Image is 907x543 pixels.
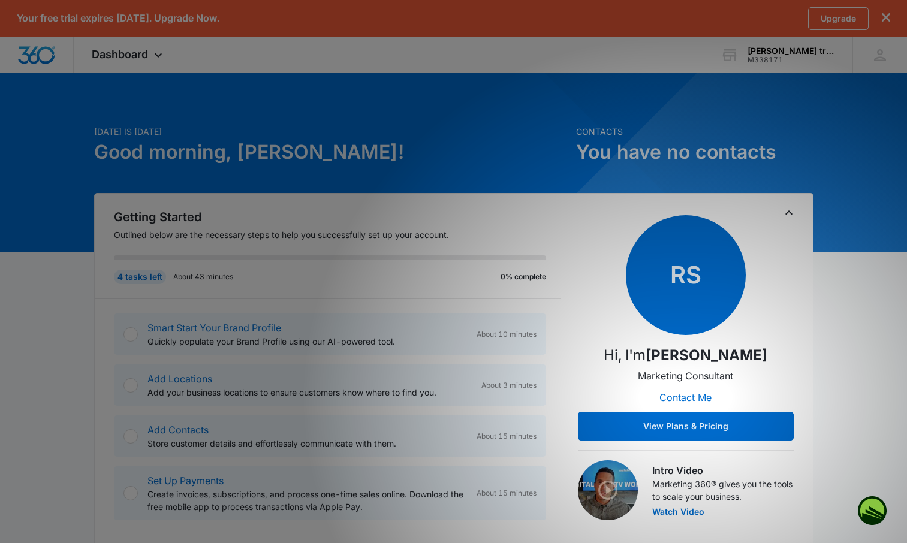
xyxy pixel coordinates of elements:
button: Contact Me [647,383,724,412]
a: Hide these tips [13,119,59,128]
p: Your free trial expires [DATE]. Upgrade Now. [17,13,219,24]
div: account id [748,56,835,64]
img: Intro Video [578,460,638,520]
button: Toggle Collapse [782,206,796,220]
span: Dashboard [92,48,148,61]
a: Smart Start Your Brand Profile [147,322,281,334]
div: account name [748,46,835,56]
p: Store customer details and effortlessly communicate with them. [147,437,467,450]
button: Watch Video [652,508,704,516]
div: Dashboard [74,37,183,73]
p: Create invoices, subscriptions, and process one-time sales online. Download the free mobile app t... [147,488,467,513]
div: 4 tasks left [114,270,166,284]
h3: Get your personalized plan [13,9,161,25]
p: Outlined below are the necessary steps to help you successfully set up your account. [114,228,561,241]
button: View Plans & Pricing [578,412,794,441]
span: About 15 minutes [477,488,537,499]
span: RS [626,215,746,335]
p: 0% complete [501,271,546,282]
a: Add Contacts [147,424,209,436]
span: About 3 minutes [481,380,537,391]
p: Contacts [576,125,813,138]
h1: You have no contacts [576,138,813,167]
p: [DATE] is [DATE] [94,125,569,138]
strong: [PERSON_NAME] [646,346,767,364]
p: Marketing Consultant [638,369,733,383]
button: dismiss this dialog [882,13,890,24]
p: Marketing 360® gives you the tools to scale your business. [652,478,794,503]
p: Add your business locations to ensure customers know where to find you. [147,386,472,399]
p: Quickly populate your Brand Profile using our AI-powered tool. [147,335,467,348]
h1: Good morning, [PERSON_NAME]! [94,138,569,167]
a: Set Up Payments [147,475,224,487]
a: Upgrade [808,7,869,30]
a: Add Locations [147,373,212,385]
span: About 15 minutes [477,431,537,442]
h3: Intro Video [652,463,794,478]
span: About 10 minutes [477,329,537,340]
p: Hi, I'm [604,345,767,366]
h2: Getting Started [114,208,561,226]
span: ⊘ [13,119,18,128]
p: Contact your Marketing Consultant to get your personalized marketing plan for your unique busines... [13,31,161,111]
p: About 43 minutes [173,271,233,282]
